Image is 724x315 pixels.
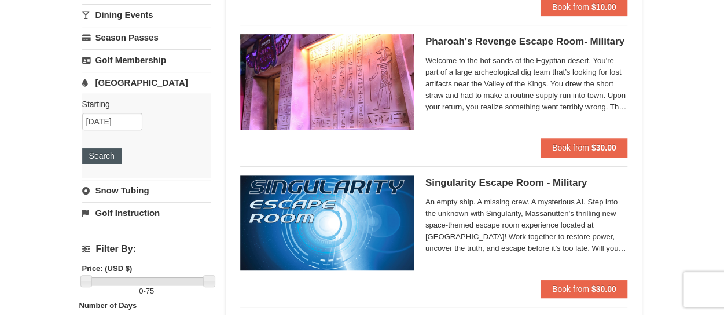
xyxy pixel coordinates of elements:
span: 0 [139,287,143,295]
a: [GEOGRAPHIC_DATA] [82,72,211,93]
strong: $10.00 [591,2,616,12]
h5: Pharoah's Revenge Escape Room- Military [425,36,628,47]
span: 75 [146,287,154,295]
h5: Singularity Escape Room - Military [425,177,628,189]
strong: Number of Days [79,301,137,310]
strong: Price: (USD $) [82,264,133,273]
strong: $30.00 [591,143,616,152]
button: Search [82,148,122,164]
span: An empty ship. A missing crew. A mysterious AI. Step into the unknown with Singularity, Massanutt... [425,196,628,254]
a: Golf Instruction [82,202,211,224]
span: Book from [552,2,589,12]
a: Dining Events [82,4,211,25]
a: Season Passes [82,27,211,48]
img: 6619913-410-20a124c9.jpg [240,34,414,129]
label: - [82,285,211,297]
label: Starting [82,98,203,110]
span: Book from [552,143,589,152]
h4: Filter By: [82,244,211,254]
a: Golf Membership [82,49,211,71]
img: 6619913-520-2f5f5301.jpg [240,175,414,270]
button: Book from $30.00 [541,280,628,298]
a: Snow Tubing [82,180,211,201]
span: Welcome to the hot sands of the Egyptian desert. You're part of a large archeological dig team th... [425,55,628,113]
strong: $30.00 [591,284,616,294]
button: Book from $30.00 [541,138,628,157]
span: Book from [552,284,589,294]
